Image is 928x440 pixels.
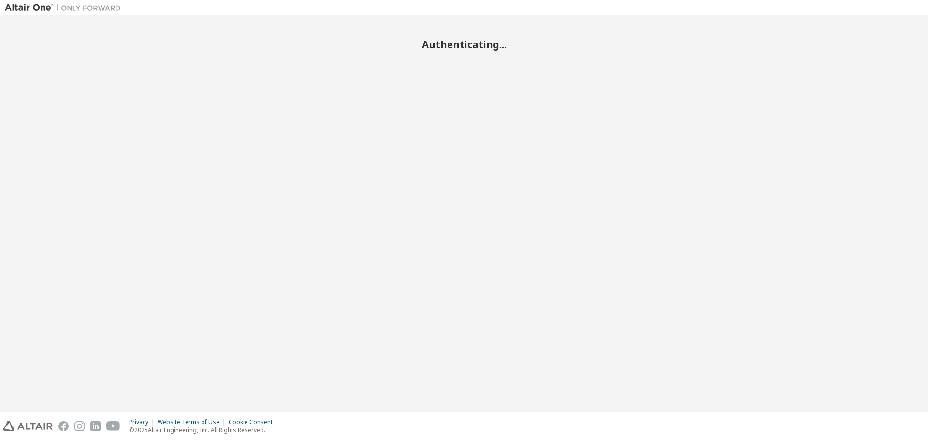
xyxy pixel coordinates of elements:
img: instagram.svg [74,421,85,431]
img: altair_logo.svg [3,421,53,431]
img: youtube.svg [106,421,120,431]
img: facebook.svg [58,421,69,431]
div: Cookie Consent [229,418,278,426]
p: © 2025 Altair Engineering, Inc. All Rights Reserved. [129,426,278,434]
div: Privacy [129,418,158,426]
div: Website Terms of Use [158,418,229,426]
h2: Authenticating... [5,38,923,51]
img: linkedin.svg [90,421,101,431]
img: Altair One [5,3,126,13]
